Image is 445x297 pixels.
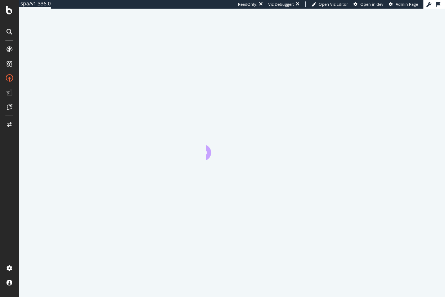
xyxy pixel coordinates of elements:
[268,1,294,7] div: Viz Debugger:
[238,1,257,7] div: ReadOnly:
[354,1,383,7] a: Open in dev
[319,1,348,7] span: Open Viz Editor
[206,134,258,160] div: animation
[396,1,418,7] span: Admin Page
[360,1,383,7] span: Open in dev
[311,1,348,7] a: Open Viz Editor
[389,1,418,7] a: Admin Page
